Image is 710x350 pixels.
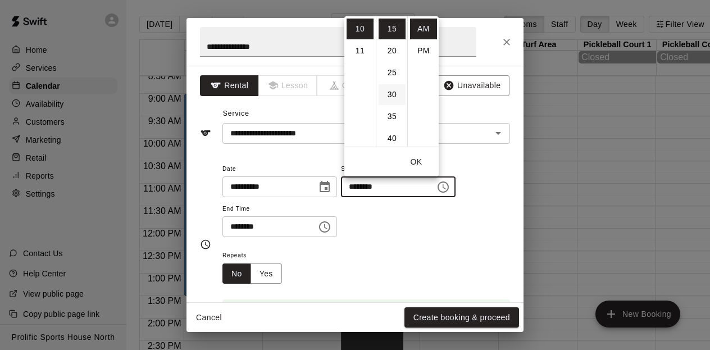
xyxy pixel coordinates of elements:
[379,84,406,105] li: 30 minutes
[191,307,227,328] button: Cancel
[379,19,406,39] li: 15 minutes
[341,162,456,177] span: Start Time
[222,202,337,217] span: End Time
[376,16,407,147] ul: Select minutes
[379,128,406,149] li: 40 minutes
[347,40,374,61] li: 11 hours
[200,75,259,96] button: Rental
[222,248,291,263] span: Repeats
[407,16,439,147] ul: Select meridiem
[379,106,406,127] li: 35 minutes
[200,128,211,139] svg: Service
[259,75,318,96] span: Lessons must be created in the Services page first
[497,32,517,52] button: Close
[347,19,374,39] li: 10 hours
[222,263,251,284] button: No
[379,40,406,61] li: 20 minutes
[313,216,336,238] button: Choose time, selected time is 10:45 AM
[222,162,337,177] span: Date
[222,263,282,284] div: outlined button group
[379,62,406,83] li: 25 minutes
[313,176,336,198] button: Choose date, selected date is Sep 13, 2025
[251,263,282,284] button: Yes
[223,110,249,117] span: Service
[344,16,376,147] ul: Select hours
[317,75,376,96] span: Camps can only be created in the Services page
[432,176,454,198] button: Choose time, selected time is 10:15 AM
[490,125,506,141] button: Open
[410,19,437,39] li: AM
[434,75,509,96] button: Unavailable
[200,239,211,250] svg: Timing
[404,307,519,328] button: Create booking & proceed
[398,152,434,172] button: OK
[410,40,437,61] li: PM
